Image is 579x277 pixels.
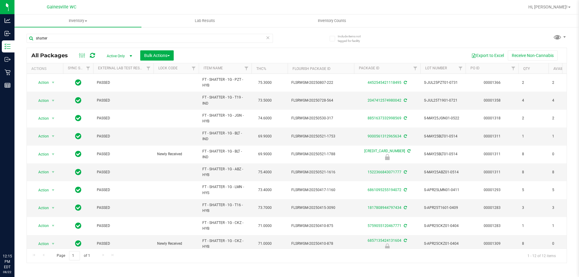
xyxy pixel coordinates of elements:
[291,98,350,103] span: FLSRWGM-20250728-564
[359,66,379,70] a: Package ID
[75,114,81,122] span: In Sync
[424,134,462,139] span: S-MAY25BLT01-0514
[353,154,421,160] div: Newly Received
[368,170,401,174] a: 1522366843071777
[5,17,11,24] inline-svg: Analytics
[49,186,57,194] span: select
[368,80,401,85] a: 4452545421118495
[75,168,81,176] span: In Sync
[403,116,407,120] span: Sync from Compliance System
[368,134,401,138] a: 9000561312965634
[75,150,81,158] span: In Sync
[144,53,170,58] span: Bulk Actions
[424,151,462,157] span: S-MAY25BLT01-0514
[97,151,150,157] span: PASSED
[484,80,501,85] a: 00001366
[49,114,57,123] span: select
[255,96,275,105] span: 73.5000
[255,186,275,194] span: 73.4000
[49,150,57,159] span: select
[97,115,150,121] span: PASSED
[97,223,150,229] span: PASSED
[49,222,57,230] span: select
[49,168,57,176] span: select
[552,169,575,175] span: 8
[484,134,501,138] a: 00001311
[522,151,545,157] span: 8
[424,223,462,229] span: S-APR25CKZ01-0404
[484,116,501,120] a: 00001318
[157,241,195,247] span: Newly Received
[33,96,49,105] span: Action
[291,151,350,157] span: FLSRWGM-20250521-1788
[27,34,273,43] input: Search Package ID, Item Name, SKU, Lot or Part Number...
[552,205,575,211] span: 3
[5,30,11,36] inline-svg: Inbound
[467,50,508,61] button: Export to Excel
[49,204,57,212] span: select
[97,80,150,86] span: PASSED
[49,132,57,140] span: select
[403,170,407,174] span: Sync from Compliance System
[97,205,150,211] span: PASSED
[202,113,248,124] span: FT - SHATTER - 1G - JGN - HYB
[6,229,24,247] iframe: Resource center
[255,114,275,123] span: 74.6000
[255,132,275,141] span: 69.9000
[31,67,61,71] div: Actions
[291,169,350,175] span: FLSRWGM-20250521-1616
[293,67,331,71] a: Flourish Package ID
[266,34,270,42] span: Clear
[552,151,575,157] span: 0
[255,168,275,177] span: 75.4000
[522,169,545,175] span: 8
[407,149,410,153] span: Sync from Compliance System
[202,184,248,196] span: FT - SHATTER - 1G - LMN - HYS
[158,66,178,70] a: Lock Code
[83,63,93,74] a: Filter
[424,205,462,211] span: S-APR25T1601-0409
[484,224,501,228] a: 00001283
[291,223,350,229] span: FLSRWGM-20250410-875
[424,80,462,86] span: S-JUL25PZT01-0731
[75,203,81,212] span: In Sync
[522,98,545,103] span: 4
[552,223,575,229] span: 1
[52,251,95,260] span: Page of 1
[33,150,49,159] span: Action
[403,188,407,192] span: Sync from Compliance System
[98,66,145,70] a: External Lab Test Result
[522,223,545,229] span: 1
[368,206,401,210] a: 1817808944797434
[33,114,49,123] span: Action
[97,241,150,247] span: PASSED
[268,14,395,27] a: Inventory Counts
[410,63,420,74] a: Filter
[523,67,530,71] a: Qty
[202,220,248,231] span: FT - SHATTER - 1G - CKZ - HYB
[291,241,350,247] span: FLSRWGM-20250410-878
[202,166,248,178] span: FT - SHATTER - 1G - ABZ - HYB
[553,67,571,71] a: Available
[424,98,462,103] span: S-JUL25T1901-0721
[202,131,248,142] span: FT - SHATTER - 1G - BLT - IND
[47,5,76,10] span: Gainesville WC
[255,203,275,212] span: 73.7000
[255,239,275,248] span: 71.0000
[353,244,421,250] div: Newly Received
[75,186,81,194] span: In Sync
[189,63,199,74] a: Filter
[403,238,407,243] span: Sync from Compliance System
[522,134,545,139] span: 1
[291,187,350,193] span: FLSRWGM-20250417-1160
[69,251,80,260] input: 1
[3,270,12,274] p: 08/22
[522,205,545,211] span: 3
[202,149,248,160] span: FT - SHATTER - 1G - BLT - IND
[291,80,350,86] span: FLSRWGM-20250807-222
[33,78,49,87] span: Action
[204,66,223,70] a: Item Name
[484,170,501,174] a: 00001311
[14,14,141,27] a: Inventory
[552,80,575,86] span: 2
